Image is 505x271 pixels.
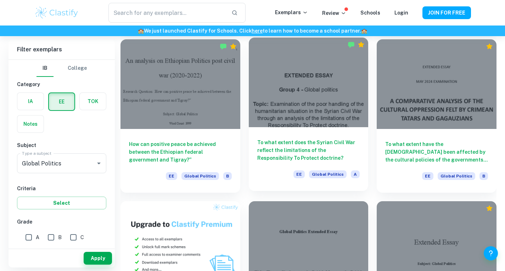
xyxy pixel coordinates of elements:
[17,93,44,110] button: IA
[486,205,493,212] div: Premium
[80,93,106,110] button: TOK
[257,139,360,162] h6: To what extent does the Syrian Civil War reflect the limitations of the Responsibility To Protect...
[37,60,87,77] div: Filter type choice
[1,27,504,35] h6: We just launched Clastify for Schools. Click to learn how to become a school partner.
[58,233,62,241] span: B
[17,141,106,149] h6: Subject
[108,3,225,23] input: Search for any exemplars...
[84,252,112,265] button: Apply
[80,233,84,241] span: C
[438,172,475,180] span: Global Politics
[22,150,51,156] label: Type a subject
[322,9,346,17] p: Review
[17,80,106,88] h6: Category
[479,172,488,180] span: B
[275,9,308,16] p: Exemplars
[249,39,369,193] a: To what extent does the Syrian Civil War reflect the limitations of the Responsibility To Protect...
[129,140,232,164] h6: How can positive peace be achieved between the Ethiopian federal government and Tigray?”
[49,93,74,110] button: EE
[17,115,44,132] button: Notes
[360,10,380,16] a: Schools
[361,28,367,34] span: 🏫
[37,60,54,77] button: IB
[94,158,104,168] button: Open
[377,39,496,193] a: To what extent have the [DEMOGRAPHIC_DATA] been affected by the cultural policies of the governme...
[36,233,39,241] span: A
[422,6,471,19] button: JOIN FOR FREE
[252,28,263,34] a: here
[120,39,240,193] a: How can positive peace be achieved between the Ethiopian federal government and Tigray?”EEGlobal ...
[220,43,227,50] img: Marked
[486,43,493,50] div: Premium
[223,172,232,180] span: B
[422,172,433,180] span: EE
[293,170,305,178] span: EE
[138,28,144,34] span: 🏫
[166,172,177,180] span: EE
[394,10,408,16] a: Login
[17,197,106,209] button: Select
[17,185,106,192] h6: Criteria
[358,41,365,48] div: Premium
[9,40,115,60] h6: Filter exemplars
[385,140,488,164] h6: To what extent have the [DEMOGRAPHIC_DATA] been affected by the cultural policies of the governme...
[230,43,237,50] div: Premium
[351,170,360,178] span: A
[34,6,79,20] img: Clastify logo
[68,60,87,77] button: College
[17,218,106,226] h6: Grade
[309,170,347,178] span: Global Politics
[484,246,498,260] button: Help and Feedback
[181,172,219,180] span: Global Politics
[348,41,355,48] img: Marked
